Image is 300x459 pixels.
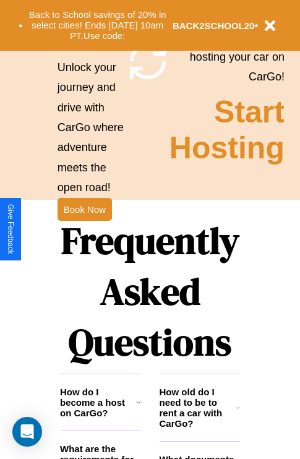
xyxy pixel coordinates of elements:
[173,20,255,31] b: BACK2SCHOOL20
[60,387,136,418] h3: How do I become a host on CarGo?
[6,204,15,254] div: Give Feedback
[23,6,173,45] button: Back to School savings of 20% in select cities! Ends [DATE] 10am PT.Use code:
[58,198,112,221] button: Book Now
[160,387,237,429] h3: How old do I need to be to rent a car with CarGo?
[60,209,240,374] h1: Frequently Asked Questions
[169,94,285,166] h2: Start Hosting
[12,417,42,447] div: Open Intercom Messenger
[58,58,126,198] p: Unlock your journey and drive with CarGo where adventure meets the open road!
